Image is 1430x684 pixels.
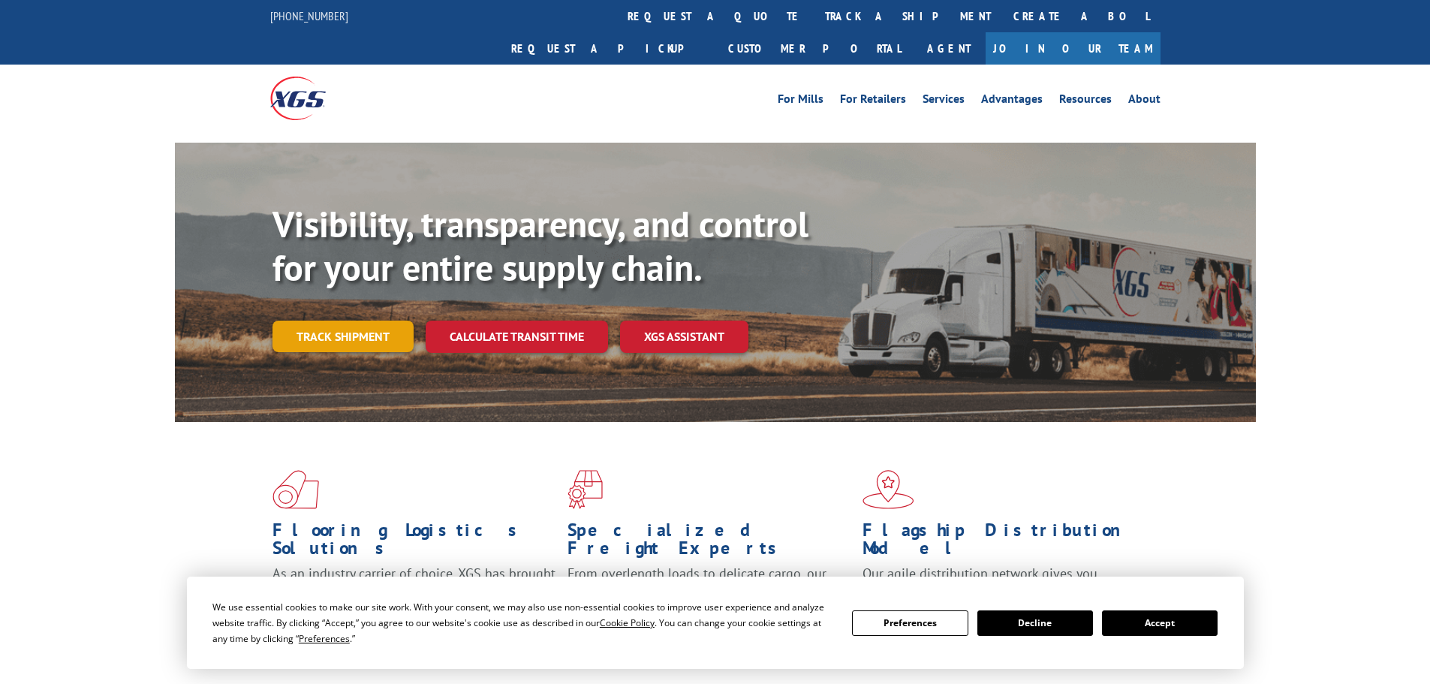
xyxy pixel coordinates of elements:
[272,470,319,509] img: xgs-icon-total-supply-chain-intelligence-red
[1059,93,1112,110] a: Resources
[272,565,555,618] span: As an industry carrier of choice, XGS has brought innovation and dedication to flooring logistics...
[272,200,808,291] b: Visibility, transparency, and control for your entire supply chain.
[212,599,834,646] div: We use essential cookies to make our site work. With your consent, we may also use non-essential ...
[567,470,603,509] img: xgs-icon-focused-on-flooring-red
[840,93,906,110] a: For Retailers
[272,321,414,352] a: Track shipment
[986,32,1161,65] a: Join Our Team
[1128,93,1161,110] a: About
[500,32,717,65] a: Request a pickup
[863,470,914,509] img: xgs-icon-flagship-distribution-model-red
[187,577,1244,669] div: Cookie Consent Prompt
[1102,610,1218,636] button: Accept
[852,610,968,636] button: Preferences
[863,521,1146,565] h1: Flagship Distribution Model
[977,610,1093,636] button: Decline
[270,8,348,23] a: [PHONE_NUMBER]
[778,93,823,110] a: For Mills
[981,93,1043,110] a: Advantages
[620,321,748,353] a: XGS ASSISTANT
[426,321,608,353] a: Calculate transit time
[923,93,965,110] a: Services
[912,32,986,65] a: Agent
[299,632,350,645] span: Preferences
[863,565,1139,600] span: Our agile distribution network gives you nationwide inventory management on demand.
[567,565,851,631] p: From overlength loads to delicate cargo, our experienced staff knows the best way to move your fr...
[717,32,912,65] a: Customer Portal
[600,616,655,629] span: Cookie Policy
[272,521,556,565] h1: Flooring Logistics Solutions
[567,521,851,565] h1: Specialized Freight Experts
